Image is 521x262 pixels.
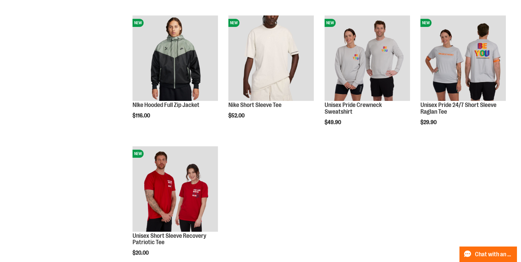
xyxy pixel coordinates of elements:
[129,12,221,136] div: product
[228,102,282,108] a: Nike Short Sleeve Tee
[420,19,432,27] span: NEW
[417,12,509,143] div: product
[325,19,336,27] span: NEW
[133,146,218,233] a: Product image for Unisex Short Sleeve Recovery Patriotic TeeNEW
[133,150,144,158] span: NEW
[133,15,218,101] img: NIke Hooded Full Zip Jacket
[133,102,199,108] a: NIke Hooded Full Zip Jacket
[420,15,506,102] a: Unisex Pride 24/7 Short Sleeve Raglan TeeNEW
[133,232,206,246] a: Unisex Short Sleeve Recovery Patriotic Tee
[325,15,410,102] a: Unisex Pride Crewneck SweatshirtNEW
[475,251,513,258] span: Chat with an Expert
[133,250,150,256] span: $20.00
[133,19,144,27] span: NEW
[321,12,413,143] div: product
[325,15,410,101] img: Unisex Pride Crewneck Sweatshirt
[228,15,314,102] a: Nike Short Sleeve TeeNEW
[459,247,517,262] button: Chat with an Expert
[228,19,239,27] span: NEW
[133,15,218,102] a: NIke Hooded Full Zip JacketNEW
[225,12,317,136] div: product
[133,146,218,232] img: Product image for Unisex Short Sleeve Recovery Patriotic Tee
[420,119,438,125] span: $29.90
[228,15,314,101] img: Nike Short Sleeve Tee
[133,113,151,119] span: $116.00
[228,113,246,119] span: $52.00
[325,102,382,115] a: Unisex Pride Crewneck Sweatshirt
[325,119,342,125] span: $49.90
[420,102,496,115] a: Unisex Pride 24/7 Short Sleeve Raglan Tee
[420,15,506,101] img: Unisex Pride 24/7 Short Sleeve Raglan Tee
